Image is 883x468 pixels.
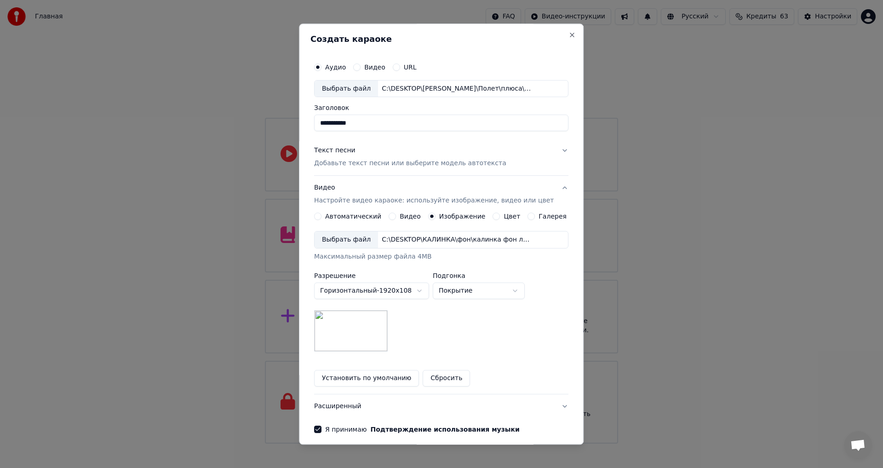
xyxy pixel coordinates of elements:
[314,273,429,279] label: Разрешение
[439,214,486,220] label: Изображение
[315,81,378,97] div: Выбрать файл
[400,214,421,220] label: Видео
[404,64,417,70] label: URL
[314,213,568,394] div: ВидеоНастройте видео караоке: используйте изображение, видео или цвет
[371,427,520,433] button: Я принимаю
[378,84,534,93] div: C:\DESKTOP\[PERSON_NAME]\Полет\плюса\Полет А_Цой.mp3
[378,236,534,245] div: C:\DESKTOP\КАЛИНКА\фон\калинка фон лого.png
[314,253,568,262] div: Максимальный размер файла 4MB
[325,64,346,70] label: Аудио
[433,273,525,279] label: Подгонка
[325,214,381,220] label: Автоматический
[314,139,568,176] button: Текст песниДобавьте текст песни или выберите модель автотекста
[423,370,470,387] button: Сбросить
[315,232,378,248] div: Выбрать файл
[314,370,419,387] button: Установить по умолчанию
[314,196,554,206] p: Настройте видео караоке: используйте изображение, видео или цвет
[325,427,520,433] label: Я принимаю
[539,214,567,220] label: Галерея
[314,176,568,213] button: ВидеоНастройте видео караоке: используйте изображение, видео или цвет
[504,214,521,220] label: Цвет
[314,159,506,168] p: Добавьте текст песни или выберите модель автотекста
[314,105,568,111] label: Заголовок
[310,35,572,43] h2: Создать караоке
[314,146,355,156] div: Текст песни
[364,64,385,70] label: Видео
[314,184,554,206] div: Видео
[314,395,568,419] button: Расширенный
